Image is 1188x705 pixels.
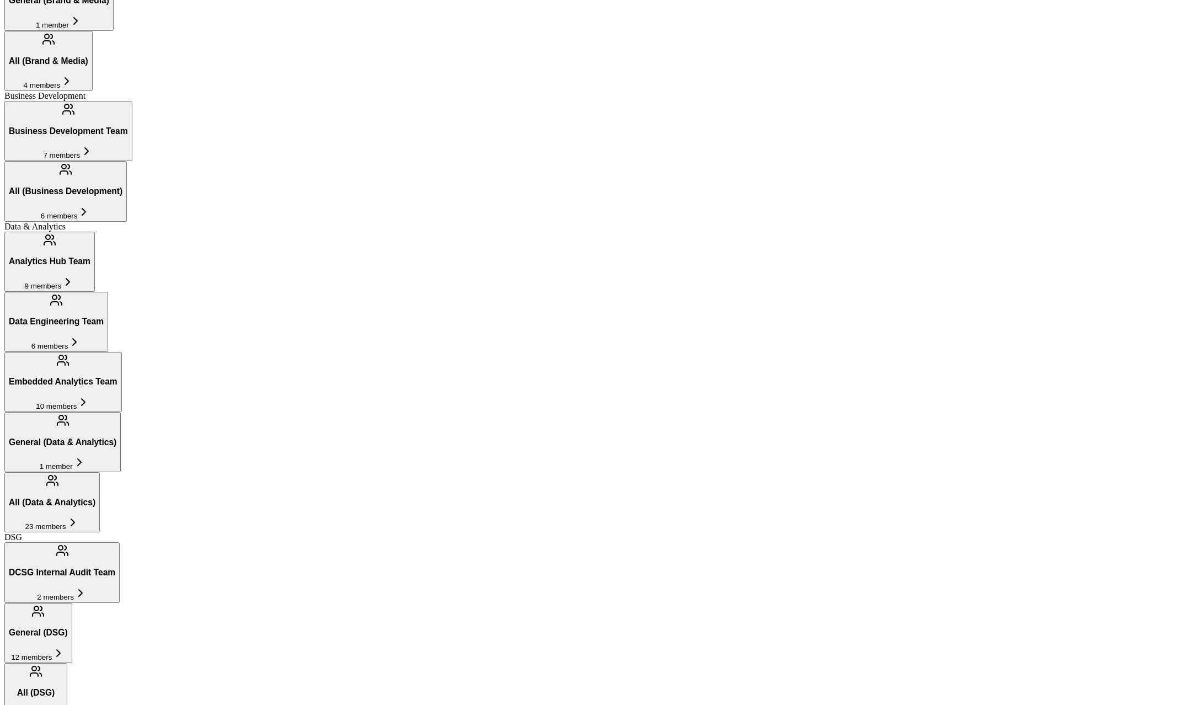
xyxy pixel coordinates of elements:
[9,498,95,508] h3: All (Data & Analytics)
[43,151,80,159] span: 7 members
[4,101,132,161] button: Business Development Team7 members
[9,126,128,136] h3: Business Development Team
[4,472,100,532] button: All (Data & Analytics)23 members
[25,282,62,290] span: 9 members
[9,437,116,447] h3: General (Data & Analytics)
[9,257,90,266] h3: Analytics Hub Team
[4,532,22,542] span: DSG
[9,568,115,578] h3: DCSG Internal Audit Team
[9,56,88,66] h3: All (Brand & Media)
[9,317,104,327] h3: Data Engineering Team
[36,21,69,29] span: 1 member
[37,593,74,601] span: 2 members
[9,628,68,638] h3: General (DSG)
[31,342,68,350] span: 6 members
[40,462,73,471] span: 1 member
[4,352,122,412] button: Embedded Analytics Team10 members
[4,31,93,91] button: All (Brand & Media)4 members
[24,81,61,89] span: 4 members
[9,377,117,387] h3: Embedded Analytics Team
[4,91,85,100] span: Business Development
[4,603,72,663] button: General (DSG)12 members
[4,542,120,602] button: DCSG Internal Audit Team2 members
[41,212,78,220] span: 6 members
[4,292,108,352] button: Data Engineering Team6 members
[4,232,95,292] button: Analytics Hub Team9 members
[9,186,122,196] h3: All (Business Development)
[4,412,121,472] button: General (Data & Analytics)1 member
[4,222,66,231] span: Data & Analytics
[4,161,127,221] button: All (Business Development)6 members
[36,402,77,410] span: 10 members
[25,522,66,531] span: 23 members
[9,688,63,698] h3: All (DSG)
[11,653,52,661] span: 12 members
